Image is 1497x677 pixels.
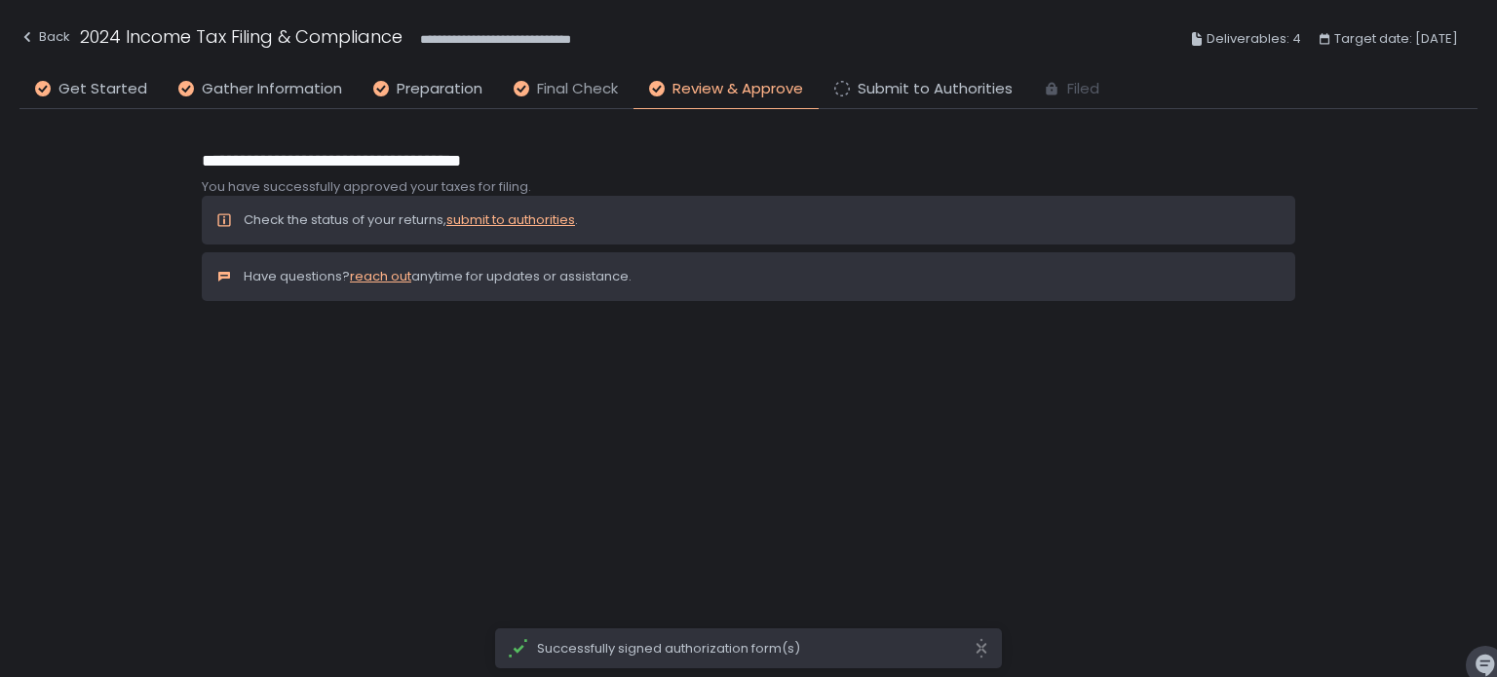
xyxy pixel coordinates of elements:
[58,78,147,100] span: Get Started
[80,23,403,50] h1: 2024 Income Tax Filing & Compliance
[19,23,70,56] button: Back
[19,25,70,49] div: Back
[1207,27,1301,51] span: Deliverables: 4
[202,78,342,100] span: Gather Information
[244,211,578,229] p: Check the status of your returns, .
[537,640,974,658] span: Successfully signed authorization form(s)
[244,268,632,285] p: Have questions? anytime for updates or assistance.
[537,78,618,100] span: Final Check
[858,78,1013,100] span: Submit to Authorities
[974,638,989,658] svg: close
[1334,27,1458,51] span: Target date: [DATE]
[202,178,1295,196] div: You have successfully approved your taxes for filing.
[397,78,482,100] span: Preparation
[350,267,411,285] a: reach out
[1067,78,1099,100] span: Filed
[672,78,803,100] span: Review & Approve
[446,210,575,229] a: submit to authorities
